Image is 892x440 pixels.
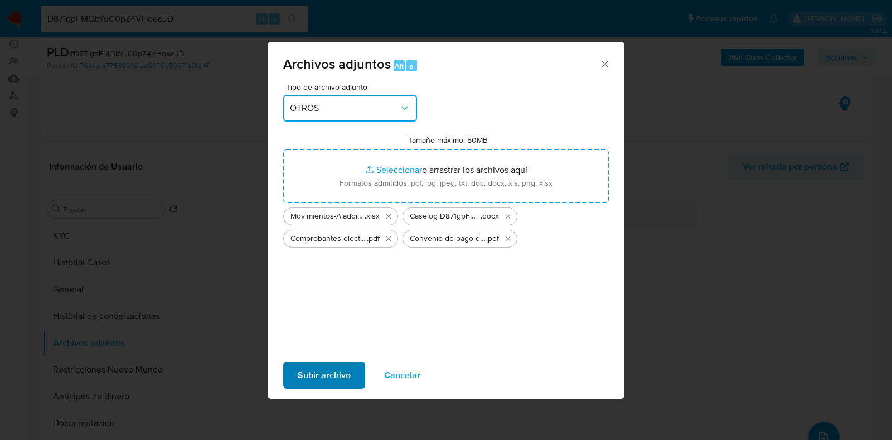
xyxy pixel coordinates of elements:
button: Eliminar Movimientos-Aladdin- Luis Enrique Cortiñas.xlsx [382,210,395,223]
span: .xlsx [365,211,380,222]
span: .pdf [367,233,380,244]
button: OTROS [283,95,417,122]
span: Alt [395,61,404,71]
button: Subir archivo [283,362,365,389]
button: Eliminar Caselog D871gpFMQbYuC0pZ4VHoedJD_2025_09_17_15_30_54.docx [501,210,515,223]
span: Subir archivo [298,363,351,388]
span: Tipo de archivo adjunto [286,83,420,91]
button: Eliminar Convenio de pago de sentencia.pdf [501,232,515,245]
span: Cancelar [384,363,420,388]
span: OTROS [290,103,399,114]
span: Movimientos-Aladdin- [PERSON_NAME] [290,211,365,222]
span: Convenio de pago de sentencia [410,233,486,244]
span: .pdf [486,233,499,244]
span: Caselog D871gpFMQbYuC0pZ4VHoedJD_2025_09_17_15_30_54 [410,211,481,222]
span: a [409,61,413,71]
button: Eliminar Comprobantes electrónicos 2024- 2025.pdf [382,232,395,245]
ul: Archivos seleccionados [283,203,609,248]
span: Archivos adjuntos [283,54,391,74]
button: Cerrar [599,59,609,69]
span: Comprobantes electrónicos [DATE]- [DATE] [290,233,367,244]
span: .docx [481,211,499,222]
label: Tamaño máximo: 50MB [408,135,488,145]
button: Cancelar [370,362,435,389]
